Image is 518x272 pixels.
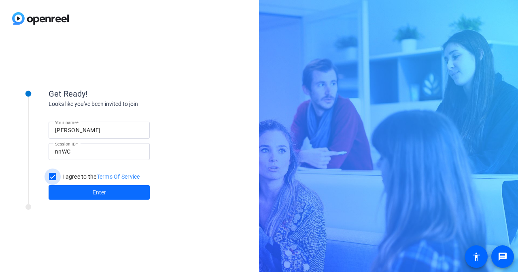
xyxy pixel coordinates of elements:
[49,185,150,200] button: Enter
[93,188,106,197] span: Enter
[471,252,481,261] mat-icon: accessibility
[498,252,507,261] mat-icon: message
[61,173,140,181] label: I agree to the
[97,173,140,180] a: Terms Of Service
[49,88,210,100] div: Get Ready!
[49,100,210,108] div: Looks like you've been invited to join
[55,120,76,125] mat-label: Your name
[55,141,76,146] mat-label: Session ID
